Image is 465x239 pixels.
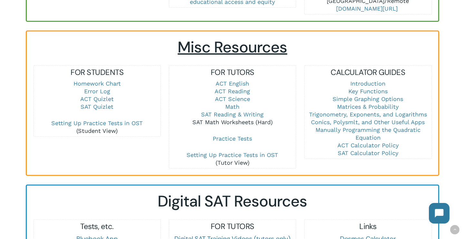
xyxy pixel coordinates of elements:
[348,88,388,95] a: Key Functions
[305,67,431,78] h5: CALCULATOR GUIDES
[80,96,114,102] a: ACT Quizlet
[315,126,421,141] a: Manually Programming the Quadratic Equation
[336,5,398,12] a: [DOMAIN_NAME][URL]
[73,80,121,87] a: Homework Chart
[337,103,399,110] a: Matrices & Probability
[215,96,250,102] a: ACT Science
[84,88,110,95] a: Error Log
[309,111,427,118] a: Trigonometry, Exponents, and Logarithms
[192,119,273,125] a: SAT Math Worksheets (Hard)
[178,37,287,57] span: Misc Resources
[215,88,250,95] a: ACT Reading
[350,80,385,87] a: Introduction
[333,96,403,102] a: Simple Graphing Options
[305,221,431,232] h5: Links
[169,67,296,78] h5: FOR TUTORS
[201,111,264,118] a: SAT Reading & Writing
[81,103,113,110] a: SAT Quizlet
[337,142,399,149] a: ACT Calculator Policy
[34,67,160,78] h5: FOR STUDENTS
[422,197,456,230] iframe: Chatbot
[338,150,398,156] a: SAT Calculator Policy
[33,192,432,211] h2: Digital SAT Resources
[51,120,143,126] a: Setting Up Practice Tests in OST
[169,151,296,167] p: (Tutor View)
[226,103,240,110] a: Math
[34,119,160,135] p: (Student View)
[216,80,249,87] a: ACT English
[34,221,160,232] h5: Tests, etc.
[213,135,252,142] a: Practice Tests
[169,221,296,232] h5: FOR TUTORS
[311,119,425,125] a: Conics, Polysmlt, and Other Useful Apps
[187,152,278,158] a: Setting Up Practice Tests in OST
